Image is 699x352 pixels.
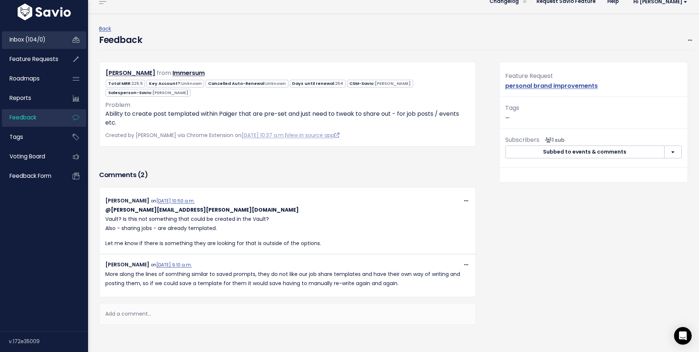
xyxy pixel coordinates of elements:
span: Ella Cooper [105,206,299,213]
p: — [505,103,682,123]
a: Feedback [2,109,61,126]
span: Salesperson-Savio: [106,89,190,97]
div: v.172e35009 [9,332,88,351]
a: Feedback form [2,168,61,184]
span: Unknown [181,80,202,86]
span: [PERSON_NAME] [105,261,149,268]
a: Reports [2,90,61,107]
a: Tags [2,129,61,146]
div: Add a comment... [99,303,476,325]
a: [DATE] 9:10 a.m. [156,262,192,268]
span: 2 [141,170,145,179]
span: Subscribers [505,136,539,144]
a: Feature Requests [2,51,61,68]
span: Voting Board [10,152,45,160]
button: Subbed to events & comments [505,146,665,159]
a: View in source app [286,132,339,139]
span: Feedback form [10,172,51,180]
span: <p><strong>Subscribers</strong><br><br> - Lisa Woods<br> </p> [542,136,565,144]
span: Total MRR: [106,80,145,87]
span: [PERSON_NAME] [105,197,149,204]
a: [PERSON_NAME] [106,69,155,77]
span: Tags [10,133,23,141]
span: Reports [10,94,31,102]
div: Open Intercom Messenger [674,327,692,345]
a: Back [99,25,111,32]
a: Voting Board [2,148,61,165]
span: Inbox (104/0) [10,36,45,43]
a: Inbox (104/0) [2,31,61,48]
span: Problem [105,101,130,109]
span: 225.5 [131,80,143,86]
a: [DATE] 10:37 a.m. [241,132,285,139]
span: Unknown [265,80,286,86]
span: on [151,262,192,268]
p: Let me know if there is something they are looking for that is outside of the options. [105,239,470,248]
span: Feature Requests [10,55,58,63]
img: logo-white.9d6f32f41409.svg [16,4,73,20]
a: Immersum [172,69,205,77]
span: Feature Request [505,72,553,80]
span: Feedback [10,114,36,121]
span: 254 [335,80,343,86]
span: from [157,69,171,77]
p: More along the lines of somthing similar to saved prompts, they do not like our job share templat... [105,270,470,288]
span: [PERSON_NAME] [375,80,411,86]
span: Tags [505,104,519,112]
span: on [151,198,195,204]
span: Days until renewal: [290,80,346,87]
span: Cancelled Auto-Renewal: [205,80,288,87]
span: [PERSON_NAME] [152,90,188,96]
p: Vault? Is this not something that could be created in the Vault? Also - sharing jobs - are alread... [105,205,470,233]
a: personal brand improvements [505,82,598,90]
span: CSM-Savio: [347,80,413,87]
span: Created by [PERSON_NAME] via Chrome Extension on | [105,132,339,139]
a: [DATE] 10:50 a.m. [156,198,195,204]
h3: Comments ( ) [99,170,476,180]
span: Roadmaps [10,75,40,82]
h4: Feedback [99,33,142,47]
p: Ability to create post templated within Paiger that are pre-set and just need to tweak to share o... [105,109,470,127]
span: Key Account?: [146,80,204,87]
a: Roadmaps [2,70,61,87]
